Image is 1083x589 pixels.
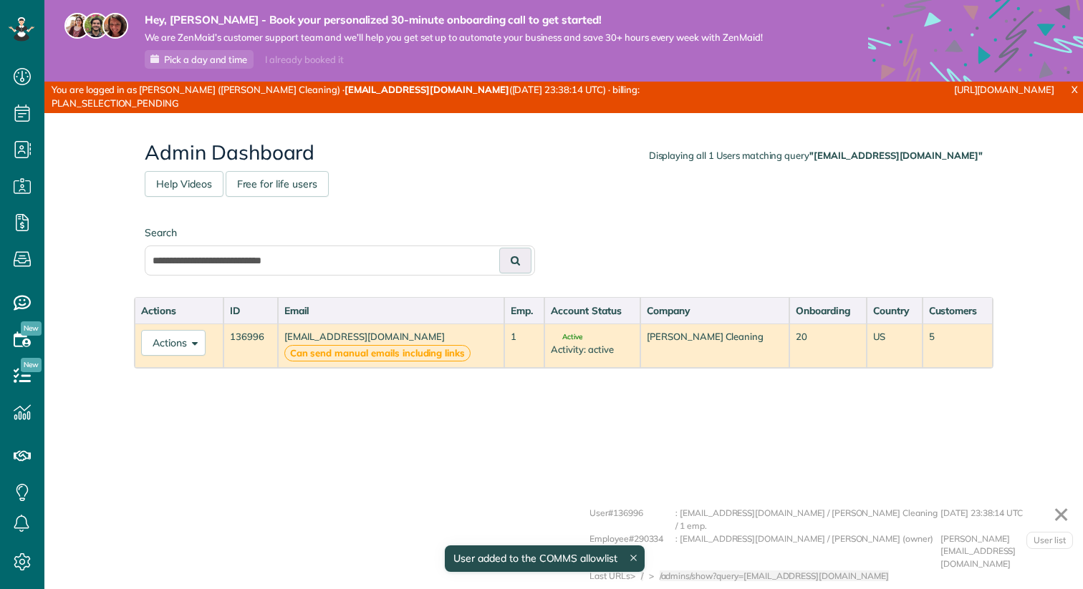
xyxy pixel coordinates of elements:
[923,323,993,368] td: 5
[145,50,254,69] a: Pick a day and time
[647,303,783,318] div: Company
[1046,497,1077,532] a: ✕
[1066,82,1083,98] a: X
[345,84,509,95] strong: [EMAIL_ADDRESS][DOMAIN_NAME]
[640,323,789,368] td: [PERSON_NAME] Cleaning
[284,303,499,318] div: Email
[504,323,544,368] td: 1
[145,142,983,164] h2: Admin Dashboard
[589,532,675,570] div: Employee#290334
[589,507,675,532] div: User#136996
[284,345,471,361] strong: Can send manual emails including links
[145,31,763,44] span: We are ZenMaid’s customer support team and we’ll help you get set up to automate your business an...
[551,334,582,341] span: Active
[630,570,895,583] div: > >
[641,570,643,581] span: /
[21,358,42,372] span: New
[551,303,634,318] div: Account Status
[867,323,923,368] td: US
[675,532,940,570] div: : [EMAIL_ADDRESS][DOMAIN_NAME] / [PERSON_NAME] (owner)
[226,171,329,197] a: Free for life users
[102,13,128,39] img: michelle-19f622bdf1676172e81f8f8fba1fb50e276960ebfe0243fe18214015130c80e4.jpg
[940,532,1069,570] div: [PERSON_NAME][EMAIL_ADDRESS][DOMAIN_NAME]
[1026,532,1073,549] a: User list
[445,545,645,572] div: User added to the COMMS allowlist
[83,13,109,39] img: jorge-587dff0eeaa6aab1f244e6dc62b8924c3b6ad411094392a53c71c6c4a576187d.jpg
[230,303,271,318] div: ID
[551,343,634,356] div: Activity: active
[929,303,986,318] div: Customers
[954,84,1054,95] a: [URL][DOMAIN_NAME]
[940,507,1069,532] div: [DATE] 23:38:14 UTC
[278,323,505,368] td: [EMAIL_ADDRESS][DOMAIN_NAME]
[223,323,278,368] td: 136996
[164,54,247,65] span: Pick a day and time
[64,13,90,39] img: maria-72a9807cf96188c08ef61303f053569d2e2a8a1cde33d635c8a3ac13582a053d.jpg
[809,150,983,161] strong: "[EMAIL_ADDRESS][DOMAIN_NAME]"
[145,225,535,240] label: Search
[589,570,630,583] div: Last URLs
[649,149,983,162] div: Displaying all 1 Users matching query
[796,303,860,318] div: Onboarding
[141,303,217,318] div: Actions
[145,13,763,27] strong: Hey, [PERSON_NAME] - Book your personalized 30-minute onboarding call to get started!
[789,323,867,368] td: 20
[145,171,223,197] a: Help Videos
[141,330,206,356] button: Actions
[511,303,538,318] div: Emp.
[675,507,940,532] div: : [EMAIL_ADDRESS][DOMAIN_NAME] / [PERSON_NAME] Cleaning / 1 emp.
[873,303,916,318] div: Country
[256,51,352,69] div: I already booked it
[660,570,889,581] span: /admins/show?query=[EMAIL_ADDRESS][DOMAIN_NAME]
[21,321,42,336] span: New
[44,82,720,112] div: You are logged in as [PERSON_NAME] ([PERSON_NAME] Cleaning) · ([DATE] 23:38:14 UTC) · billing: PL...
